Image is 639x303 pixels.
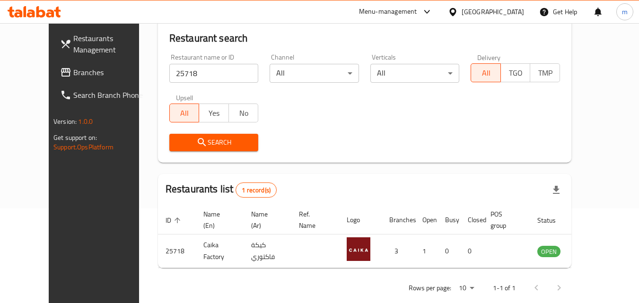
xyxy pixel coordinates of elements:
span: Ref. Name [299,208,328,231]
label: Delivery [477,54,501,61]
span: 1 record(s) [236,186,276,195]
span: All [475,66,497,80]
td: Caika Factory [196,234,244,268]
span: TMP [534,66,556,80]
th: Branches [382,206,415,234]
span: OPEN [537,246,560,257]
a: Restaurants Management [53,27,156,61]
table: enhanced table [158,206,612,268]
button: TGO [500,63,531,82]
span: Version: [53,115,77,128]
label: Upsell [176,94,193,101]
button: No [228,104,259,122]
h2: Restaurant search [169,31,560,45]
span: TGO [505,66,527,80]
img: Caika Factory [347,237,370,261]
span: Restaurants Management [73,33,148,55]
span: Name (Ar) [251,208,280,231]
span: No [233,106,255,120]
td: 3 [382,234,415,268]
span: m [622,7,628,17]
span: All [174,106,196,120]
span: Status [537,215,568,226]
div: Export file [545,179,568,201]
td: 1 [415,234,438,268]
button: All [169,104,200,122]
span: POS group [490,208,518,231]
th: Logo [339,206,382,234]
span: Yes [203,106,225,120]
h2: Restaurants list [166,182,277,198]
span: Search Branch Phone [73,89,148,101]
button: Yes [199,104,229,122]
span: ID [166,215,184,226]
span: Branches [73,67,148,78]
div: Menu-management [359,6,417,17]
td: 0 [460,234,483,268]
p: 1-1 of 1 [493,282,516,294]
td: كيكة فاكتوري [244,234,291,268]
th: Busy [438,206,460,234]
button: TMP [530,63,560,82]
p: Rows per page: [409,282,451,294]
span: Name (En) [203,208,232,231]
a: Support.OpsPlatform [53,141,114,153]
th: Closed [460,206,483,234]
div: Total records count [236,182,277,198]
div: [GEOGRAPHIC_DATA] [462,7,524,17]
a: Branches [53,61,156,84]
div: OPEN [537,246,560,257]
span: Get support on: [53,131,97,144]
th: Open [415,206,438,234]
span: 1.0.0 [78,115,93,128]
td: 25718 [158,234,196,268]
div: Rows per page: [455,281,478,295]
button: All [471,63,501,82]
button: Search [169,134,259,151]
td: 0 [438,234,460,268]
a: Search Branch Phone [53,84,156,106]
div: All [270,64,359,83]
input: Search for restaurant name or ID.. [169,64,259,83]
span: Search [177,137,251,148]
div: All [370,64,460,83]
